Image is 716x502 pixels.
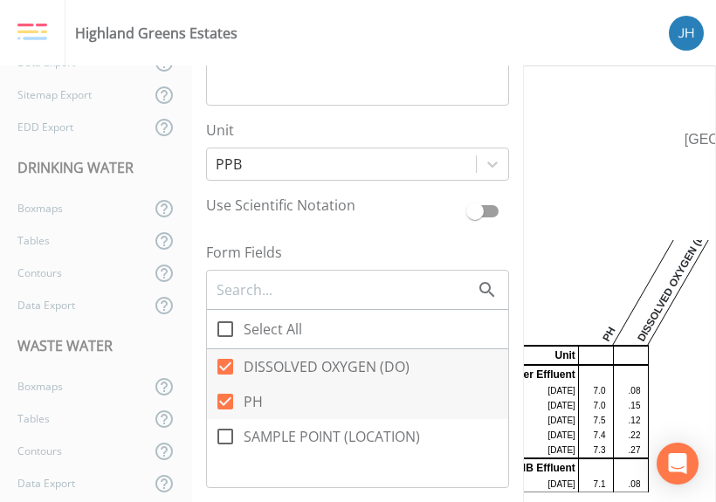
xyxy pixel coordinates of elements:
[244,391,263,412] span: PH
[492,458,579,477] td: RIB Effluent
[206,242,509,263] label: Form Fields
[613,428,641,443] td: .22
[244,356,410,377] span: DISSOLVED OXYGEN (DO)
[206,120,509,141] label: Unit
[613,477,641,492] td: .08
[578,443,606,458] td: 7.3
[657,443,699,485] div: Open Intercom Messenger
[578,398,606,413] td: 7.0
[613,383,641,398] td: .08
[637,233,706,343] span: DISSOLVED OXYGEN (DO)
[492,398,579,413] td: [DATE]
[492,443,579,458] td: [DATE]
[492,383,579,398] td: [DATE]
[578,428,606,443] td: 7.4
[244,319,302,340] span: Select All
[578,383,606,398] td: 7.0
[244,426,420,447] span: SAMPLE POINT (LOCATION)
[669,16,704,51] img: 84dca5caa6e2e8dac459fb12ff18e533
[492,346,579,365] th: Unit
[206,195,458,221] label: Use Scientific Notation
[215,279,477,301] input: Search...
[613,398,641,413] td: .15
[17,23,47,42] img: logo
[492,365,579,383] td: Clarifier Effluent
[578,413,606,428] td: 7.5
[492,428,579,443] td: [DATE]
[75,23,238,44] div: Highland Greens Estates
[492,477,579,492] td: [DATE]
[613,413,641,428] td: .12
[613,443,641,458] td: .27
[492,413,579,428] td: [DATE]
[578,477,606,492] td: 7.1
